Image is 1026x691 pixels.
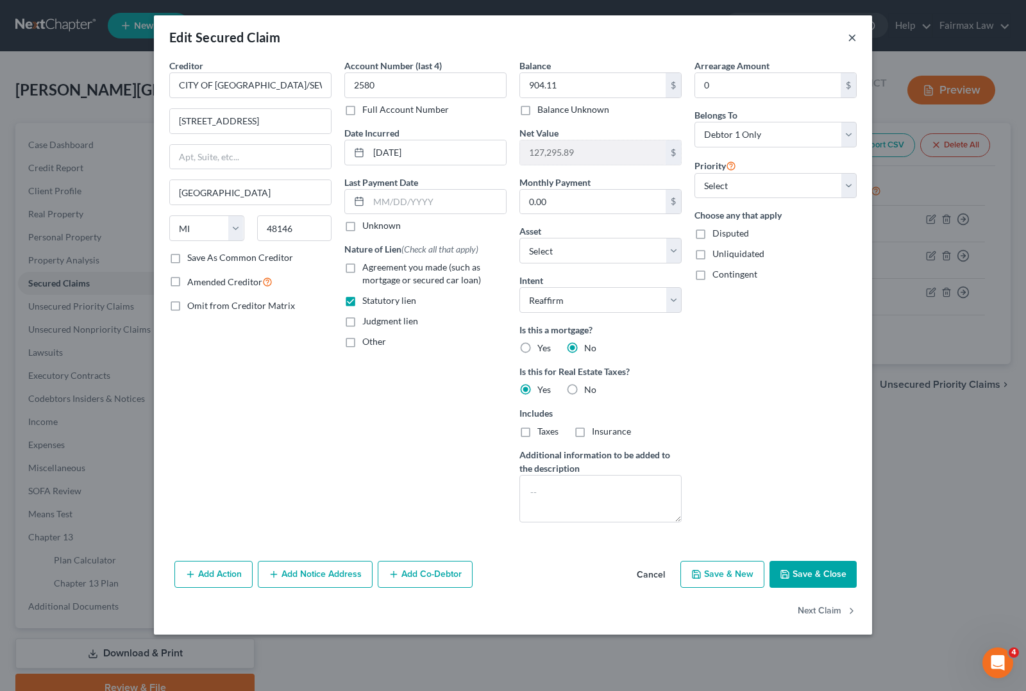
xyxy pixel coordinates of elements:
[537,426,559,437] span: Taxes
[362,315,418,326] span: Judgment lien
[841,73,856,97] div: $
[1009,647,1019,658] span: 4
[694,208,857,222] label: Choose any that apply
[695,73,841,97] input: 0.00
[519,365,682,378] label: Is this for Real Estate Taxes?
[344,126,399,140] label: Date Incurred
[519,126,559,140] label: Net Value
[344,59,442,72] label: Account Number (last 4)
[537,342,551,353] span: Yes
[362,103,449,116] label: Full Account Number
[170,109,331,133] input: Enter address...
[187,300,295,311] span: Omit from Creditor Matrix
[666,190,681,214] div: $
[584,384,596,395] span: No
[592,426,631,437] span: Insurance
[344,72,507,98] input: XXXX
[694,110,737,121] span: Belongs To
[257,215,332,241] input: Enter zip...
[519,176,591,189] label: Monthly Payment
[344,242,478,256] label: Nature of Lien
[712,248,764,259] span: Unliquidated
[798,598,857,625] button: Next Claim
[694,59,769,72] label: Arrearage Amount
[369,190,506,214] input: MM/DD/YYYY
[519,448,682,475] label: Additional information to be added to the description
[848,29,857,45] button: ×
[174,561,253,588] button: Add Action
[169,28,280,46] div: Edit Secured Claim
[362,262,481,285] span: Agreement you made (such as mortgage or secured car loan)
[694,158,736,173] label: Priority
[187,251,293,264] label: Save As Common Creditor
[712,269,757,279] span: Contingent
[170,145,331,169] input: Apt, Suite, etc...
[169,72,332,98] input: Search creditor by name...
[344,176,418,189] label: Last Payment Date
[982,647,1013,678] iframe: Intercom live chat
[627,562,675,588] button: Cancel
[519,323,682,337] label: Is this a mortgage?
[369,140,506,165] input: MM/DD/YYYY
[519,226,541,237] span: Asset
[362,219,401,232] label: Unknown
[769,561,857,588] button: Save & Close
[520,190,666,214] input: 0.00
[362,336,386,347] span: Other
[519,406,682,420] label: Includes
[362,295,416,306] span: Statutory lien
[537,384,551,395] span: Yes
[680,561,764,588] button: Save & New
[519,59,551,72] label: Balance
[520,73,666,97] input: 0.00
[666,73,681,97] div: $
[258,561,373,588] button: Add Notice Address
[187,276,262,287] span: Amended Creditor
[378,561,473,588] button: Add Co-Debtor
[401,244,478,254] span: (Check all that apply)
[169,60,203,71] span: Creditor
[666,140,681,165] div: $
[519,274,543,287] label: Intent
[584,342,596,353] span: No
[712,228,749,238] span: Disputed
[520,140,666,165] input: 0.00
[170,180,331,204] input: Enter city...
[537,103,609,116] label: Balance Unknown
